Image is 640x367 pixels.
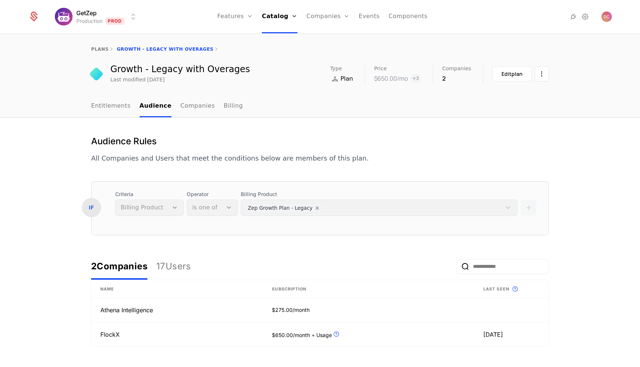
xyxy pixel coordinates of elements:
[91,280,263,298] th: Name
[91,95,549,117] nav: Main
[374,74,408,83] div: $650.00 /mo
[110,65,250,74] div: Growth - Legacy with Overages
[272,330,466,339] div: $650.00/month
[82,198,101,217] div: IF
[241,191,517,198] span: Billing Product
[601,11,612,22] button: Open user button
[492,66,532,81] button: Editplan
[91,153,369,164] p: All Companies and Users that meet the conditions below are members of this plan.
[442,66,471,71] span: Companies
[91,298,263,322] td: Athena Intelligence
[501,70,523,78] div: Edit plan
[474,322,549,346] td: [DATE]
[601,11,612,22] img: Daniel Chalef
[55,8,73,26] img: GetZep
[110,76,165,83] div: Last modified [DATE]
[156,260,191,272] div: 17 Users
[272,306,466,314] div: $275.00/month
[115,191,184,198] span: Criteria
[91,260,147,272] div: 2 Companies
[91,135,369,147] h1: Audience Rules
[91,95,243,117] ul: Choose Sub Page
[569,12,578,21] a: Integrations
[410,74,421,83] span: + 3
[76,9,97,17] span: GetZep
[581,12,590,21] a: Settings
[340,74,353,83] span: Plan
[263,280,474,298] th: Subscription
[76,17,103,25] div: Production
[330,66,342,71] span: Type
[91,253,191,280] div: ariaLabel
[91,95,131,117] a: Entitlements
[224,95,243,117] a: Billing
[311,332,332,338] span: + Usage
[374,66,387,71] span: Price
[442,74,471,83] div: 2
[91,322,263,346] td: FlockX
[57,9,138,25] button: Select environment
[187,191,238,198] span: Operator
[180,95,215,117] a: Companies
[106,17,124,25] span: Prod
[91,47,109,52] a: plans
[140,95,172,117] a: Audience
[483,286,509,292] span: Last seen
[535,66,549,81] button: Select action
